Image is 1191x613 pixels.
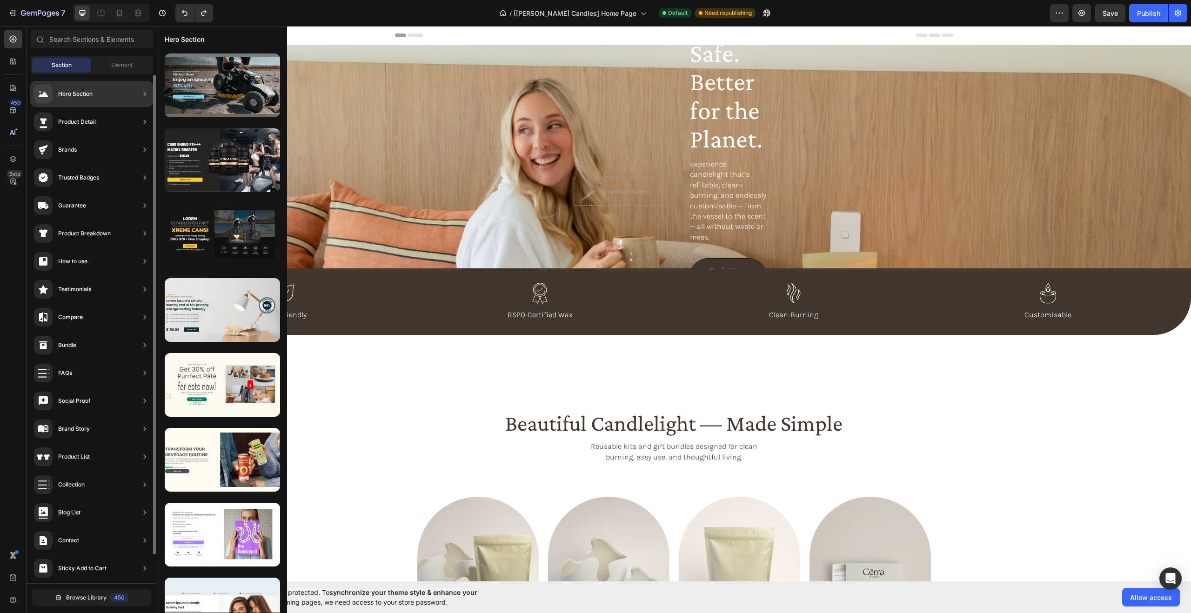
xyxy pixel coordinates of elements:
[58,480,85,489] div: Collection
[533,175,609,217] p: customisable — from the vessel to the scent — all without waste or mess.
[58,229,111,238] div: Product Breakdown
[1130,593,1172,602] span: Allow access
[30,30,153,48] input: Search Sections & Elements
[1103,9,1118,17] span: Save
[111,61,133,69] span: Element
[1159,567,1182,590] div: Open Intercom Messenger
[1129,4,1168,22] button: Publish
[66,593,107,602] span: Browse Library
[58,340,76,350] div: Bundle
[704,9,752,17] span: Need republishing
[1137,8,1160,18] div: Publish
[58,89,93,99] div: Hero Section
[32,589,151,606] button: Browse Library450
[216,588,477,606] span: synchronize your theme style & enhance your experience
[58,368,72,378] div: FAQs
[20,284,239,294] p: Eco-Friendly
[509,8,512,18] span: /
[58,313,83,322] div: Compare
[668,9,688,17] span: Default
[238,384,796,411] h2: Beautiful Candlelight — Made Simple
[533,133,609,175] p: Experience candlelight that’s refillable, clean-burning, and endlessly
[58,424,90,433] div: Brand Story
[58,452,90,461] div: Product List
[58,173,99,182] div: Trusted Badges
[274,284,493,294] p: RSPO-Certified Wax
[7,170,22,178] div: Beta
[419,415,615,436] p: Reusable kits and gift bundles designed for clean burning, easy use, and thoughtful living.
[216,587,514,607] span: Your page is password protected. To when designing pages, we need access to your store password.
[58,257,87,266] div: How to use
[514,8,636,18] span: [[PERSON_NAME] Candles] Home Page
[110,593,128,602] div: 450
[58,508,80,517] div: Blog List
[58,564,107,573] div: Sticky Add to Cart
[58,201,86,210] div: Guarantee
[58,396,91,406] div: Social Proof
[845,284,937,294] p: Customisable
[444,162,494,169] div: Drop element here
[4,4,69,22] button: 7
[52,61,72,69] span: Section
[543,238,599,278] p: Begin Your [PERSON_NAME] Ritual
[175,4,213,22] div: Undo/Redo
[586,284,689,294] p: Clean-Burning
[58,117,96,127] div: Product Detail
[58,145,77,154] div: Brands
[157,26,1191,581] iframe: Design area
[532,232,610,283] a: Begin Your [PERSON_NAME] Ritual
[61,7,65,19] p: 7
[58,285,91,294] div: Testimonials
[9,99,22,107] div: 450
[58,536,79,545] div: Contact
[1095,4,1125,22] button: Save
[1122,588,1180,606] button: Allow access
